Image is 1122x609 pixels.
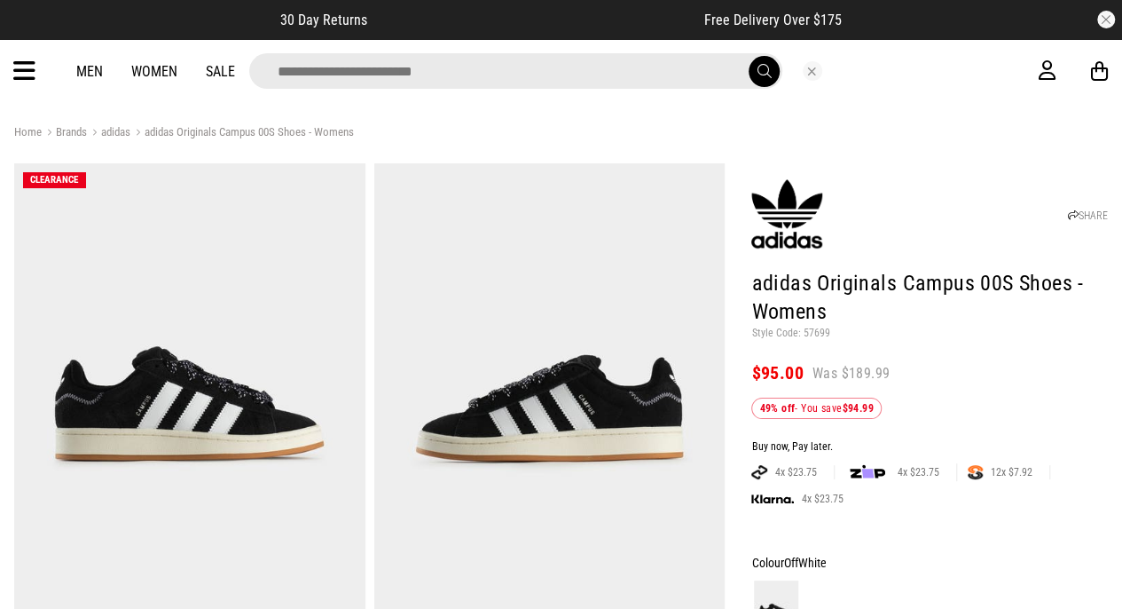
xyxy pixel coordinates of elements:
iframe: Customer reviews powered by Trustpilot [403,11,669,28]
img: adidas [751,178,822,249]
span: $95.00 [751,362,803,384]
img: AFTERPAY [751,465,767,479]
a: adidas [87,125,130,142]
img: zip [850,463,885,481]
b: $94.99 [842,402,873,415]
div: Colour [751,552,1108,573]
a: Women [131,63,177,80]
a: Home [14,125,42,138]
a: SHARE [1068,210,1108,222]
img: SPLITPAY [968,465,983,479]
span: 12x $7.92 [983,465,1039,479]
span: OffWhite [783,556,826,570]
h1: adidas Originals Campus 00S Shoes - Womens [751,270,1108,327]
span: Free Delivery Over $175 [704,12,842,28]
span: Was $189.99 [812,364,890,384]
a: Sale [206,63,235,80]
a: adidas Originals Campus 00S Shoes - Womens [130,125,354,142]
button: Open LiveChat chat widget [14,7,67,60]
span: CLEARANCE [30,174,78,186]
span: 4x $23.75 [794,492,850,506]
div: Buy now, Pay later. [751,440,1108,455]
span: 4x $23.75 [890,465,945,479]
div: - You save [751,398,881,419]
button: Close search [803,61,822,81]
span: 4x $23.75 [767,465,823,479]
span: 30 Day Returns [280,12,367,28]
img: KLARNA [751,494,794,504]
p: Style Code: 57699 [751,327,1108,341]
a: Men [76,63,103,80]
a: Brands [42,125,87,142]
b: 49% off [759,402,795,415]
